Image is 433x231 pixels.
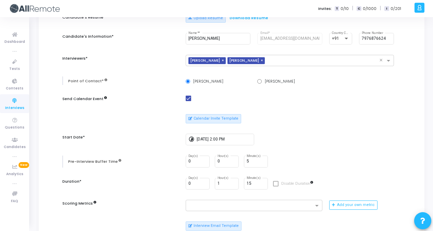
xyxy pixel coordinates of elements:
span: Analytics [6,171,23,177]
span: T [335,6,339,11]
label: Send Calendar Event [62,96,107,102]
span: C [357,6,361,11]
mat-icon: timelapse [188,136,197,144]
span: [PERSON_NAME] [188,57,222,64]
label: Invites: [318,6,332,12]
label: [PERSON_NAME] [191,78,223,84]
label: [PERSON_NAME] [263,78,295,84]
span: Questions [5,125,24,131]
span: | [352,5,353,12]
span: +91 [332,36,339,41]
label: Start Date* [62,134,85,140]
label: Candidate's Information* [62,34,114,39]
span: Dashboard [4,39,25,45]
span: 0/10 [341,6,349,12]
label: Scoring Metrics [62,200,96,206]
span: Contests [6,86,23,92]
span: 0/1000 [363,6,376,12]
label: Point of Contact* [68,78,107,84]
label: Interviewers* [62,56,88,61]
span: 0/201 [391,6,401,12]
span: [PERSON_NAME] [227,57,261,64]
span: Tests [9,66,20,72]
span: Interviews [5,105,24,111]
button: Add your own metric [329,200,378,209]
button: Calendar Invite Template [186,114,241,123]
span: × [261,57,265,64]
span: | [380,5,381,12]
span: New [18,162,29,168]
span: FAQ [11,198,18,204]
span: Candidates [4,144,26,150]
span: Disable Duration [281,180,310,188]
button: Interview Email Template [186,221,242,230]
label: Pre-Interview Buffer Time [68,159,121,165]
button: Upload Resume [186,14,226,23]
a: Download Resume [230,16,268,20]
span: I [384,6,389,11]
span: × [222,57,226,64]
img: logo [9,2,60,15]
span: Clear all [379,57,385,64]
label: Duration* [62,179,82,184]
